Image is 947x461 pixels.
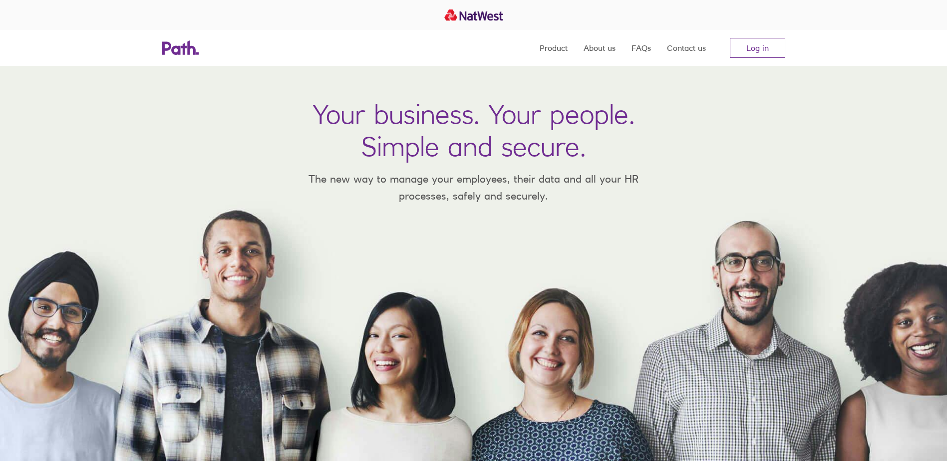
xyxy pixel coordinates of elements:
[667,30,706,66] a: Contact us
[631,30,651,66] a: FAQs
[313,98,635,163] h1: Your business. Your people. Simple and secure.
[540,30,568,66] a: Product
[584,30,616,66] a: About us
[730,38,785,58] a: Log in
[294,171,653,204] p: The new way to manage your employees, their data and all your HR processes, safely and securely.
